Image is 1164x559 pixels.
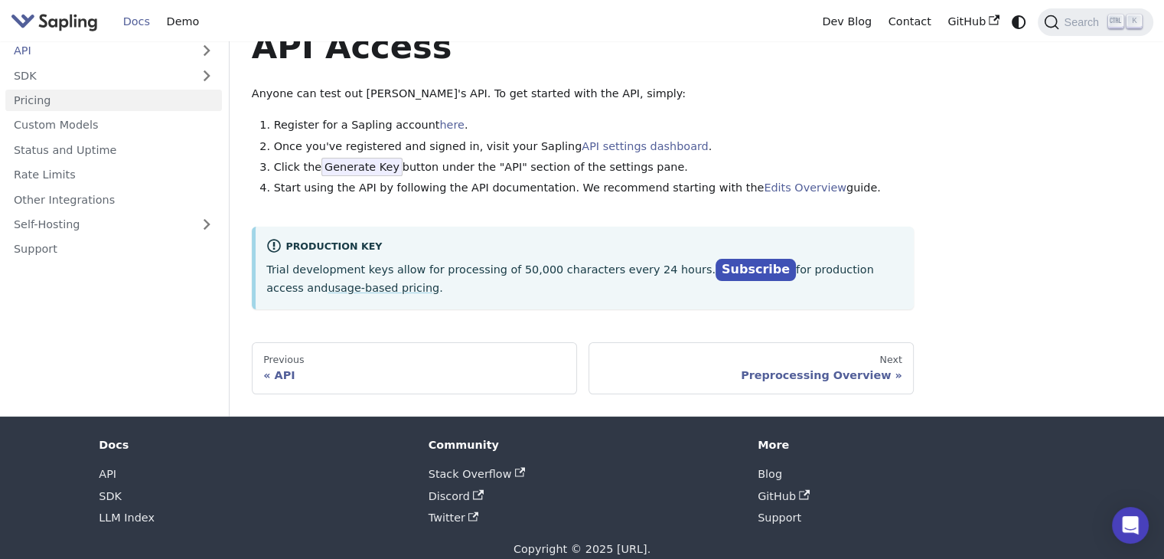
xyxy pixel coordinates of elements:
[5,114,222,136] a: Custom Models
[880,10,940,34] a: Contact
[813,10,879,34] a: Dev Blog
[11,11,98,33] img: Sapling.ai
[758,490,810,502] a: GitHub
[429,512,479,524] a: Twitter
[5,188,222,211] a: Other Integrations
[266,238,903,257] div: Production Key
[429,490,484,502] a: Discord
[5,238,222,260] a: Support
[600,368,902,382] div: Preprocessing Overview
[5,164,222,186] a: Rate Limits
[274,179,915,198] li: Start using the API by following the API documentation. We recommend starting with the guide.
[274,159,915,177] li: Click the button under the "API" section of the settings pane.
[5,40,191,62] a: API
[252,342,914,394] nav: Docs pages
[1038,8,1153,36] button: Search (Ctrl+K)
[716,259,796,281] a: Subscribe
[158,10,207,34] a: Demo
[439,119,464,131] a: here
[99,541,1065,559] div: Copyright © 2025 [URL].
[1059,16,1108,28] span: Search
[115,10,158,34] a: Docs
[589,342,914,394] a: NextPreprocessing Overview
[274,138,915,156] li: Once you've registered and signed in, visit your Sapling .
[99,438,406,452] div: Docs
[321,158,403,176] span: Generate Key
[582,140,708,152] a: API settings dashboard
[191,40,222,62] button: Expand sidebar category 'API'
[274,116,915,135] li: Register for a Sapling account .
[758,438,1065,452] div: More
[263,368,566,382] div: API
[5,214,222,236] a: Self-Hosting
[600,354,902,366] div: Next
[764,181,846,194] a: Edits Overview
[263,354,566,366] div: Previous
[5,139,222,161] a: Status and Uptime
[252,26,914,67] h1: API Access
[939,10,1007,34] a: GitHub
[266,260,903,298] p: Trial development keys allow for processing of 50,000 characters every 24 hours. for production a...
[11,11,103,33] a: Sapling.ai
[429,468,525,480] a: Stack Overflow
[758,512,801,524] a: Support
[99,468,116,480] a: API
[429,438,736,452] div: Community
[1127,15,1142,28] kbd: K
[1112,507,1149,544] div: Open Intercom Messenger
[1008,11,1030,33] button: Switch between dark and light mode (currently system mode)
[99,490,122,502] a: SDK
[99,512,155,524] a: LLM Index
[5,90,222,112] a: Pricing
[252,85,914,103] p: Anyone can test out [PERSON_NAME]'s API. To get started with the API, simply:
[328,282,439,294] a: usage-based pricing
[191,64,222,87] button: Expand sidebar category 'SDK'
[5,64,191,87] a: SDK
[758,468,782,480] a: Blog
[252,342,577,394] a: PreviousAPI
